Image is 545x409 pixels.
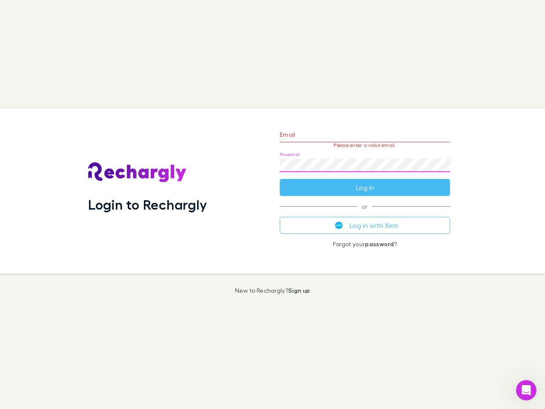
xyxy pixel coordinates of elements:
[288,287,310,294] a: Sign up
[88,196,207,213] h1: Login to Rechargly
[280,241,450,248] p: Forgot your ?
[280,179,450,196] button: Log in
[516,380,536,400] iframe: Intercom live chat
[280,217,450,234] button: Log in with Xero
[88,162,187,183] img: Rechargly's Logo
[365,240,394,248] a: password
[335,222,343,229] img: Xero's logo
[280,206,450,207] span: or
[280,142,450,148] p: Please enter a valid email.
[280,151,300,158] label: Password
[235,287,310,294] p: New to Rechargly?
